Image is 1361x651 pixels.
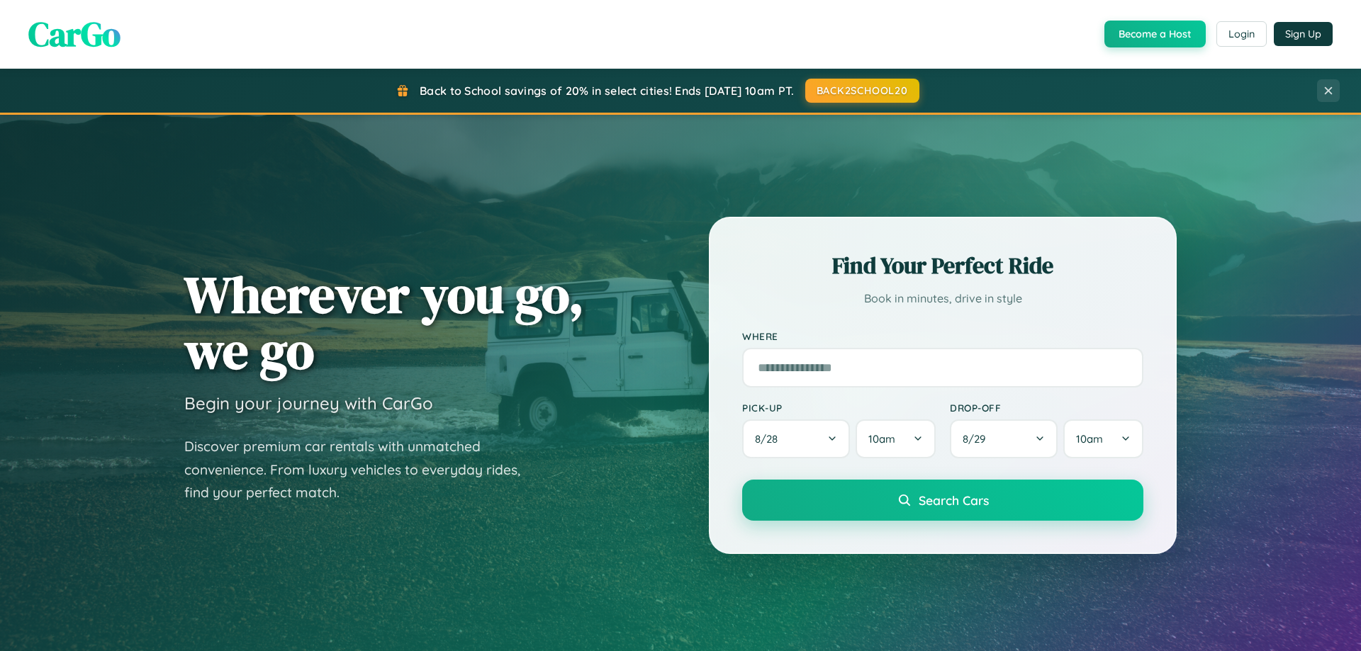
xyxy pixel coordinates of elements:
span: CarGo [28,11,121,57]
label: Where [742,330,1143,342]
h1: Wherever you go, we go [184,266,584,378]
button: 8/28 [742,419,850,458]
button: 8/29 [950,419,1058,458]
button: 10am [856,419,936,458]
span: 10am [1076,432,1103,446]
label: Drop-off [950,402,1143,414]
button: Sign Up [1274,22,1333,46]
p: Book in minutes, drive in style [742,288,1143,309]
button: Search Cars [742,480,1143,521]
span: Search Cars [919,492,989,508]
span: 8 / 29 [963,432,992,446]
label: Pick-up [742,402,936,414]
button: Login [1216,21,1267,47]
h3: Begin your journey with CarGo [184,392,433,414]
span: 8 / 28 [755,432,785,446]
span: Back to School savings of 20% in select cities! Ends [DATE] 10am PT. [420,84,794,98]
button: BACK2SCHOOL20 [805,79,919,103]
button: Become a Host [1104,21,1206,47]
button: 10am [1063,419,1143,458]
p: Discover premium car rentals with unmatched convenience. From luxury vehicles to everyday rides, ... [184,435,539,504]
h2: Find Your Perfect Ride [742,250,1143,281]
span: 10am [868,432,895,446]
